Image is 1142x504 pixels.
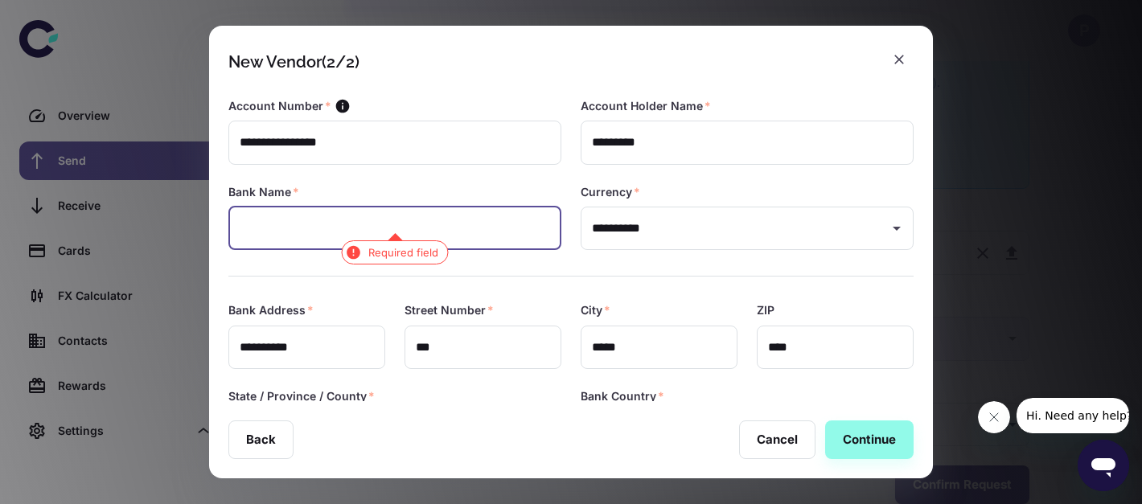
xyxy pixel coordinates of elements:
[342,240,449,264] p: Required field
[739,420,815,459] button: Cancel
[228,302,314,318] label: Bank Address
[978,401,1010,433] iframe: Close message
[1017,398,1129,433] iframe: Message from company
[757,302,774,318] label: ZIP
[10,11,116,24] span: Hi. Need any help?
[581,98,711,114] label: Account Holder Name
[825,420,914,459] button: Continue
[405,302,494,318] label: Street Number
[228,388,375,404] label: State / Province / County
[228,184,299,200] label: Bank Name
[885,217,908,240] button: Open
[581,302,610,318] label: City
[228,98,331,114] label: Account Number
[581,388,664,404] label: Bank Country
[1078,440,1129,491] iframe: Button to launch messaging window
[581,184,640,200] label: Currency
[228,52,359,72] div: New Vendor (2/2)
[228,420,294,459] button: Back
